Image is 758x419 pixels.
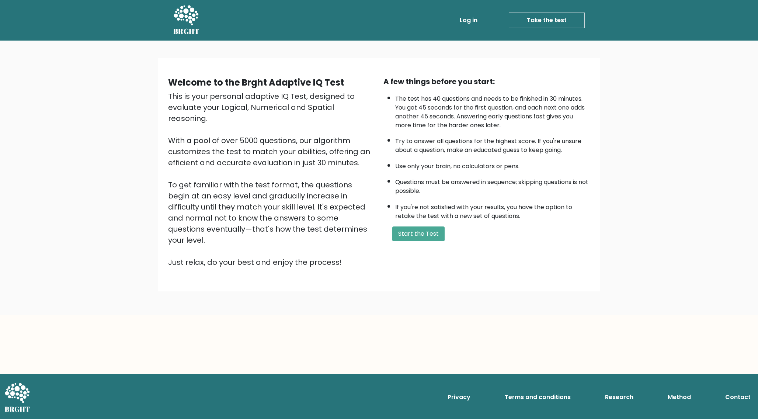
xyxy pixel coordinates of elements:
[395,91,590,130] li: The test has 40 questions and needs to be finished in 30 minutes. You get 45 seconds for the firs...
[445,390,473,405] a: Privacy
[395,133,590,155] li: Try to answer all questions for the highest score. If you're unsure about a question, make an edu...
[168,91,375,268] div: This is your personal adaptive IQ Test, designed to evaluate your Logical, Numerical and Spatial ...
[722,390,754,405] a: Contact
[168,76,344,89] b: Welcome to the Brght Adaptive IQ Test
[173,3,200,38] a: BRGHT
[173,27,200,36] h5: BRGHT
[457,13,480,28] a: Log in
[395,174,590,195] li: Questions must be answered in sequence; skipping questions is not possible.
[395,158,590,171] li: Use only your brain, no calculators or pens.
[665,390,694,405] a: Method
[395,199,590,221] li: If you're not satisfied with your results, you have the option to retake the test with a new set ...
[383,76,590,87] div: A few things before you start:
[392,226,445,241] button: Start the Test
[502,390,574,405] a: Terms and conditions
[509,13,585,28] a: Take the test
[602,390,636,405] a: Research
